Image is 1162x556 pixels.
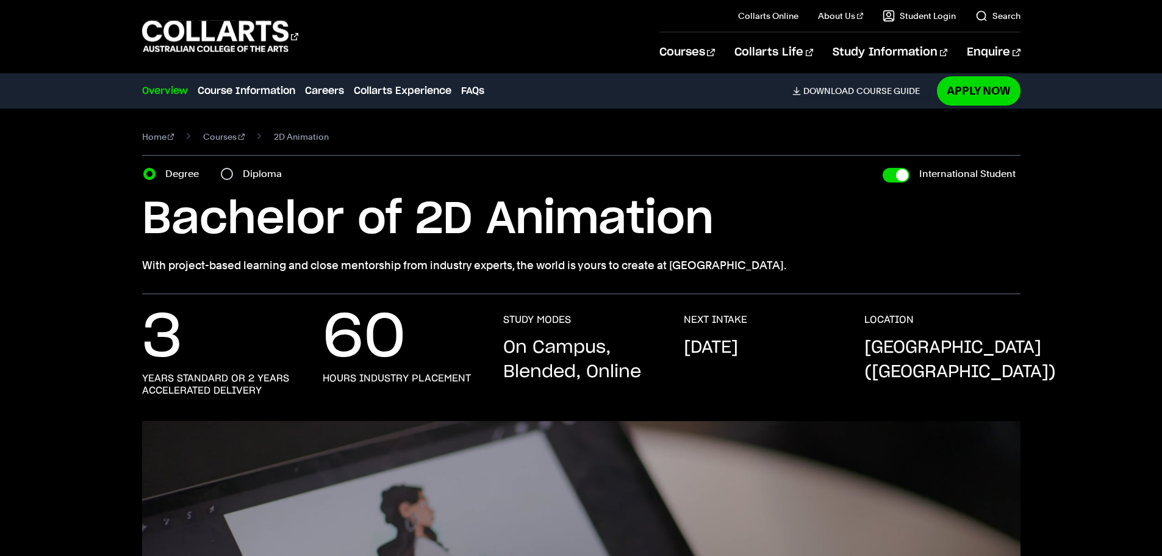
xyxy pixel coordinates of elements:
a: DownloadCourse Guide [792,85,930,96]
a: Courses [203,128,245,145]
a: Courses [659,32,715,73]
p: With project-based learning and close mentorship from industry experts, the world is yours to cre... [142,257,1020,274]
a: Home [142,128,174,145]
a: Enquire [967,32,1020,73]
p: [GEOGRAPHIC_DATA] ([GEOGRAPHIC_DATA]) [864,336,1056,385]
p: 3 [142,314,182,363]
label: Diploma [243,165,289,182]
h1: Bachelor of 2D Animation [142,192,1020,247]
span: 2D Animation [274,128,329,145]
h3: STUDY MODES [503,314,571,326]
h3: LOCATION [864,314,914,326]
a: Apply Now [937,76,1020,105]
h3: NEXT INTAKE [684,314,747,326]
p: 60 [323,314,406,363]
h3: years standard or 2 years accelerated delivery [142,372,298,397]
p: [DATE] [684,336,738,360]
span: Download [803,85,854,96]
a: Search [975,10,1020,22]
a: FAQs [461,84,484,98]
label: Degree [165,165,206,182]
a: Overview [142,84,188,98]
a: Course Information [198,84,295,98]
a: Careers [305,84,344,98]
a: Student Login [883,10,956,22]
h3: hours industry placement [323,372,471,385]
label: International Student [919,165,1016,182]
a: Collarts Experience [354,84,451,98]
p: On Campus, Blended, Online [503,336,659,385]
a: About Us [818,10,863,22]
div: Go to homepage [142,19,298,54]
a: Study Information [833,32,947,73]
a: Collarts Life [734,32,813,73]
a: Collarts Online [738,10,798,22]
